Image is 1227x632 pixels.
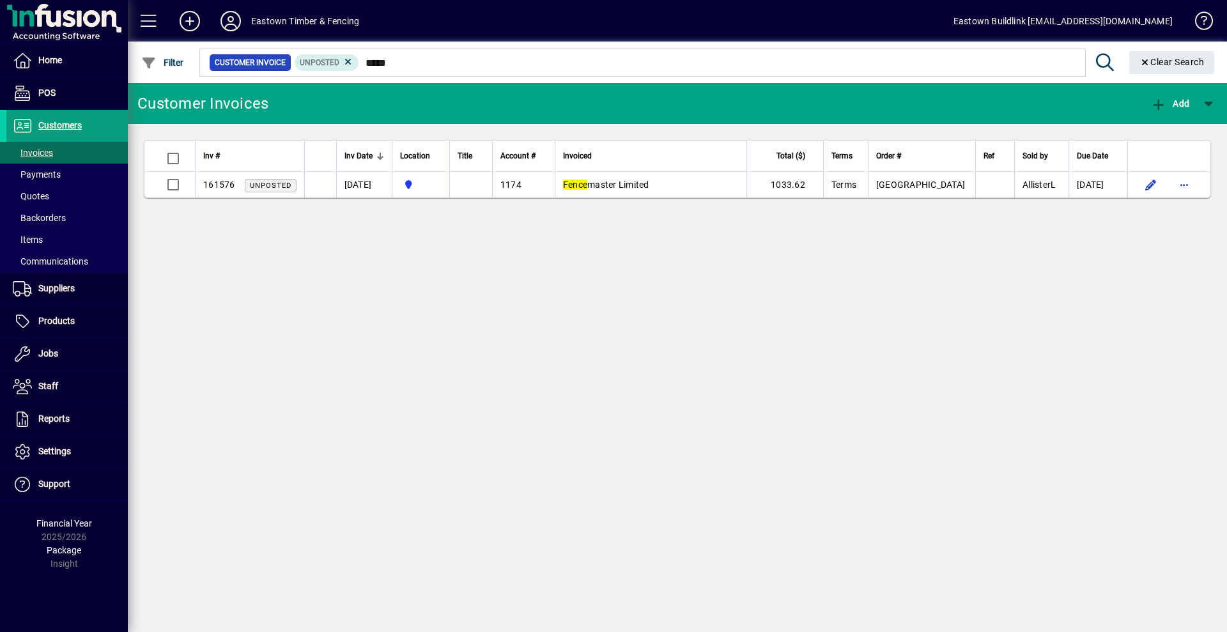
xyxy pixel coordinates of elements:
a: Staff [6,371,128,403]
div: Account # [500,149,547,163]
div: Title [458,149,484,163]
span: Order # [876,149,901,163]
span: Suppliers [38,283,75,293]
span: Inv Date [344,149,373,163]
mat-chip: Customer Invoice Status: Unposted [295,54,359,71]
span: Location [400,149,430,163]
a: Support [6,468,128,500]
a: Suppliers [6,273,128,305]
button: Clear [1129,51,1215,74]
span: Title [458,149,472,163]
span: Terms [831,180,856,190]
a: Knowledge Base [1185,3,1211,44]
span: Clear Search [1139,57,1205,67]
span: Communications [13,256,88,266]
a: Settings [6,436,128,468]
span: [GEOGRAPHIC_DATA] [876,180,965,190]
span: Package [47,545,81,555]
div: Order # [876,149,968,163]
div: Inv Date [344,149,384,163]
em: Fence [563,180,587,190]
span: master Limited [563,180,649,190]
button: Profile [210,10,251,33]
a: Items [6,229,128,250]
span: Total ($) [776,149,805,163]
div: Sold by [1022,149,1061,163]
div: Inv # [203,149,297,163]
button: Add [1148,92,1192,115]
span: Products [38,316,75,326]
span: Terms [831,149,853,163]
span: Unposted [300,58,339,67]
span: POS [38,88,56,98]
button: Filter [138,51,187,74]
span: Settings [38,446,71,456]
a: POS [6,77,128,109]
div: Invoiced [563,149,739,163]
span: 161576 [203,180,235,190]
span: Account # [500,149,536,163]
span: Reports [38,413,70,424]
a: Jobs [6,338,128,370]
span: Payments [13,169,61,180]
span: Jobs [38,348,58,358]
span: Home [38,55,62,65]
span: Customers [38,120,82,130]
span: 1174 [500,180,521,190]
div: Eastown Timber & Fencing [251,11,359,31]
span: Invoices [13,148,53,158]
a: Home [6,45,128,77]
a: Invoices [6,142,128,164]
td: [DATE] [1069,172,1127,197]
span: Sold by [1022,149,1048,163]
a: Reports [6,403,128,435]
span: Quotes [13,191,49,201]
span: Holyoake St [400,178,442,192]
a: Communications [6,250,128,272]
div: Location [400,149,442,163]
span: Add [1151,98,1189,109]
span: Ref [984,149,994,163]
div: Total ($) [755,149,817,163]
a: Products [6,305,128,337]
span: Financial Year [36,518,92,528]
div: Eastown Buildlink [EMAIL_ADDRESS][DOMAIN_NAME] [953,11,1173,31]
a: Payments [6,164,128,185]
span: Unposted [250,181,291,190]
button: Edit [1141,174,1161,195]
span: Inv # [203,149,220,163]
span: AllisterL [1022,180,1056,190]
a: Quotes [6,185,128,207]
a: Backorders [6,207,128,229]
div: Due Date [1077,149,1120,163]
span: Due Date [1077,149,1108,163]
td: [DATE] [336,172,392,197]
div: Customer Invoices [137,93,268,114]
span: Backorders [13,213,66,223]
button: Add [169,10,210,33]
span: Invoiced [563,149,592,163]
button: More options [1174,174,1194,195]
td: 1033.62 [746,172,823,197]
span: Filter [141,58,184,68]
span: Support [38,479,70,489]
span: Staff [38,381,58,391]
span: Items [13,235,43,245]
div: Ref [984,149,1007,163]
span: Customer Invoice [215,56,286,69]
